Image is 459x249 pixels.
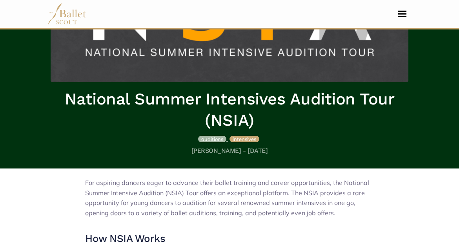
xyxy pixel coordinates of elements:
[85,179,369,217] span: For aspiring dancers eager to advance their ballet training and career opportunities, the Nationa...
[198,135,228,143] a: auditions
[85,232,374,245] h3: How NSIA Works
[51,88,408,131] h1: National Summer Intensives Audition Tour (NSIA)
[51,147,408,155] h5: [PERSON_NAME] - [DATE]
[229,135,259,143] a: intensives
[233,136,256,142] span: intensives
[393,10,412,18] button: Toggle navigation
[201,136,223,142] span: auditions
